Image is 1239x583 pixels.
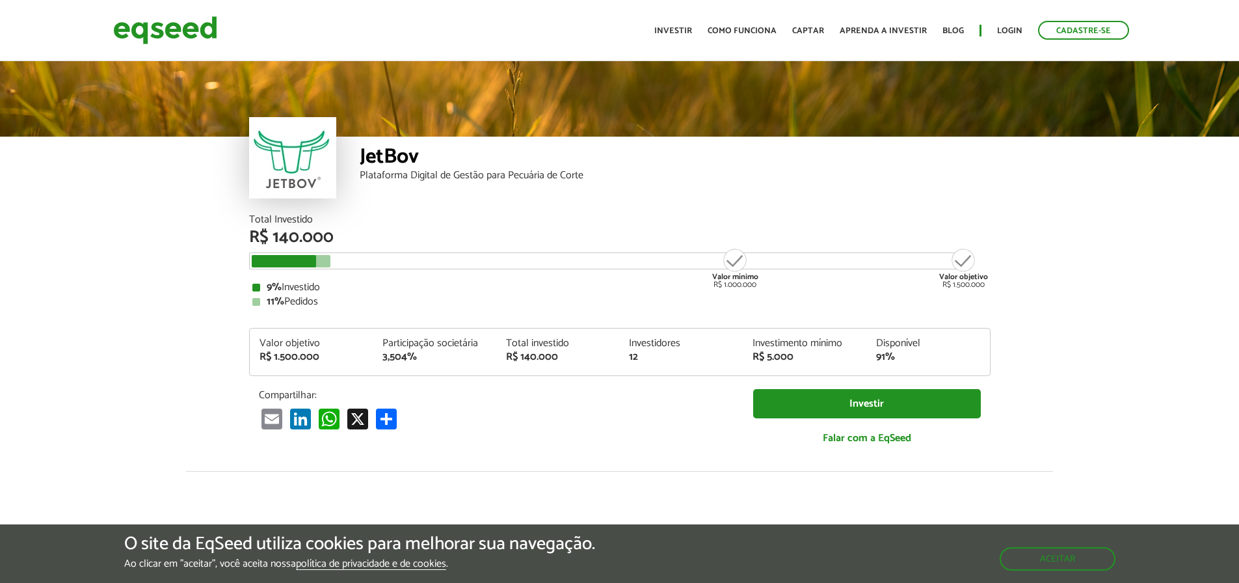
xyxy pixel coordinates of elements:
[259,408,285,429] a: Email
[124,558,595,570] p: Ao clicar em "aceitar", você aceita nossa .
[124,534,595,554] h5: O site da EqSeed utiliza cookies para melhorar sua navegação.
[942,27,964,35] a: Blog
[708,27,777,35] a: Como funciona
[629,352,733,362] div: 12
[506,338,610,349] div: Total investido
[1000,547,1115,571] button: Aceitar
[249,229,991,246] div: R$ 140.000
[382,352,486,362] div: 3,504%
[373,408,399,429] a: Partilhar
[792,27,824,35] a: Captar
[753,389,981,418] a: Investir
[113,13,217,47] img: EqSeed
[267,278,282,296] strong: 9%
[939,247,988,289] div: R$ 1.500.000
[876,352,980,362] div: 91%
[360,170,991,181] div: Plataforma Digital de Gestão para Pecuária de Corte
[296,559,446,570] a: política de privacidade e de cookies
[753,338,857,349] div: Investimento mínimo
[249,215,991,225] div: Total Investido
[260,352,364,362] div: R$ 1.500.000
[506,352,610,362] div: R$ 140.000
[267,293,284,310] strong: 11%
[753,352,857,362] div: R$ 5.000
[252,282,987,293] div: Investido
[345,408,371,429] a: X
[382,338,486,349] div: Participação societária
[711,247,760,289] div: R$ 1.000.000
[712,271,758,283] strong: Valor mínimo
[252,297,987,307] div: Pedidos
[259,389,734,401] p: Compartilhar:
[287,408,313,429] a: LinkedIn
[260,338,364,349] div: Valor objetivo
[360,146,991,170] div: JetBov
[629,338,733,349] div: Investidores
[997,27,1022,35] a: Login
[1038,21,1129,40] a: Cadastre-se
[840,27,927,35] a: Aprenda a investir
[753,425,981,452] a: Falar com a EqSeed
[654,27,692,35] a: Investir
[316,408,342,429] a: WhatsApp
[876,338,980,349] div: Disponível
[939,271,988,283] strong: Valor objetivo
